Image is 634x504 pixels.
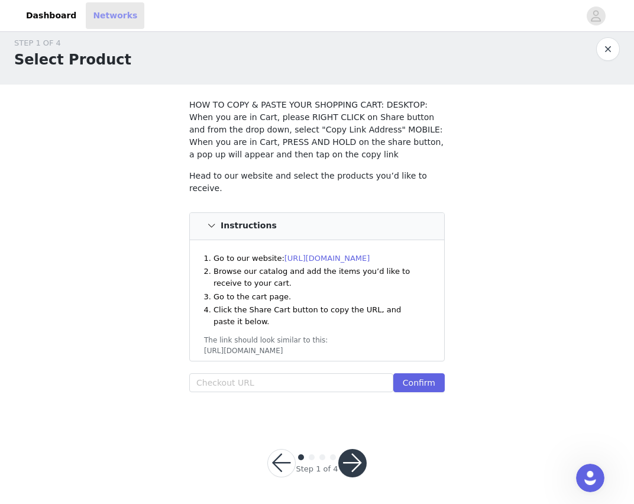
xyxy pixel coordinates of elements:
[189,170,445,195] p: Head to our website and select the products you’d like to receive.
[284,254,370,263] a: [URL][DOMAIN_NAME]
[19,2,83,29] a: Dashboard
[204,345,430,356] div: [URL][DOMAIN_NAME]
[590,7,601,25] div: avatar
[14,37,131,49] div: STEP 1 OF 4
[296,463,338,475] div: Step 1 of 4
[189,373,393,392] input: Checkout URL
[214,291,424,303] li: Go to the cart page.
[393,373,445,392] button: Confirm
[86,2,144,29] a: Networks
[204,335,430,345] div: The link should look similar to this:
[14,49,131,70] h1: Select Product
[214,304,424,327] li: Click the Share Cart button to copy the URL, and paste it below.
[221,221,277,231] h4: Instructions
[576,464,604,492] iframe: Intercom live chat
[214,266,424,289] li: Browse our catalog and add the items you’d like to receive to your cart.
[189,99,445,161] p: HOW TO COPY & PASTE YOUR SHOPPING CART: DESKTOP: When you are in Cart, please RIGHT CLICK on Shar...
[214,253,424,264] li: Go to our website:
